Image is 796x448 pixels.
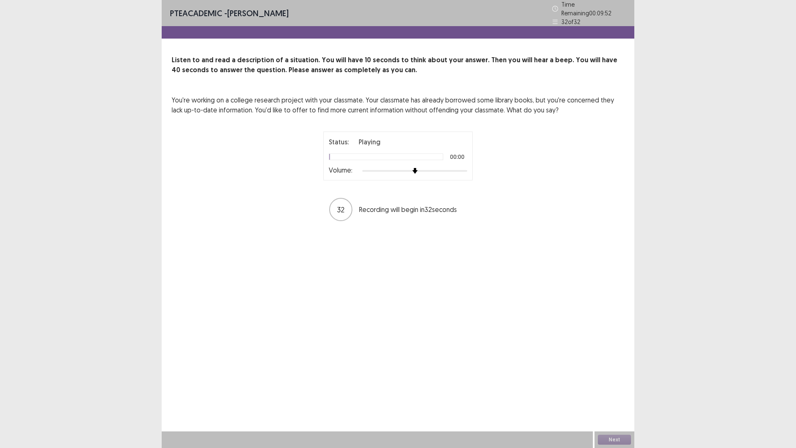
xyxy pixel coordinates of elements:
[329,137,349,147] p: Status:
[172,55,624,75] p: Listen to and read a description of a situation. You will have 10 seconds to think about your ans...
[172,95,624,115] p: You're working on a college research project with your classmate. Your classmate has already borr...
[450,154,464,160] p: 00:00
[412,168,418,174] img: arrow-thumb
[170,7,289,19] p: - [PERSON_NAME]
[329,165,352,175] p: Volume:
[359,137,381,147] p: Playing
[170,8,222,18] span: PTE academic
[337,204,345,215] p: 32
[561,17,580,26] p: 32 of 32
[359,205,467,214] p: Recording will begin in 32 seconds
